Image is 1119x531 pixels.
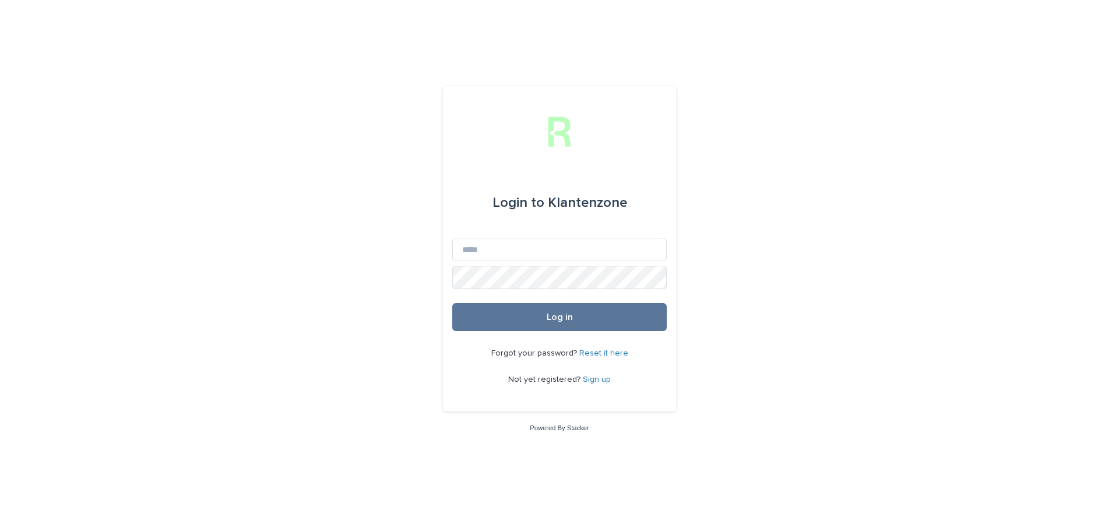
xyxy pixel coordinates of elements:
[491,349,579,357] span: Forgot your password?
[492,196,544,210] span: Login to
[579,349,628,357] a: Reset it here
[452,303,667,331] button: Log in
[583,375,611,384] a: Sign up
[542,114,577,149] img: h2KIERbZRTK6FourSpbg
[530,424,589,431] a: Powered By Stacker
[508,375,583,384] span: Not yet registered?
[547,312,573,322] span: Log in
[492,187,627,219] div: Klantenzone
